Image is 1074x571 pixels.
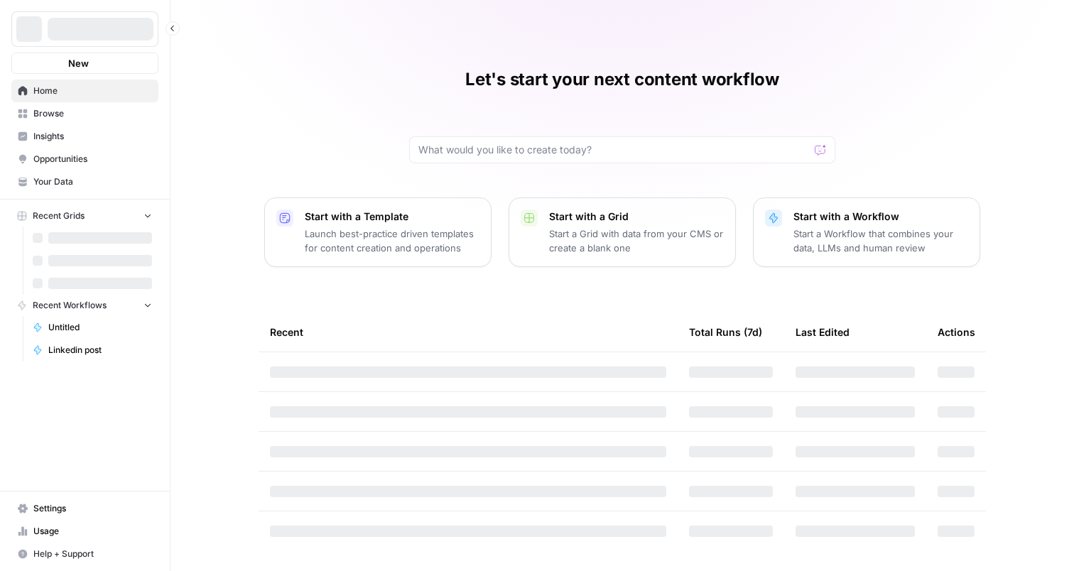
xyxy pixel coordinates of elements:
[33,502,152,515] span: Settings
[33,210,85,222] span: Recent Grids
[11,520,158,543] a: Usage
[11,205,158,227] button: Recent Grids
[33,525,152,538] span: Usage
[48,321,152,334] span: Untitled
[33,107,152,120] span: Browse
[33,175,152,188] span: Your Data
[270,312,666,352] div: Recent
[33,548,152,560] span: Help + Support
[793,227,968,255] p: Start a Workflow that combines your data, LLMs and human review
[796,312,850,352] div: Last Edited
[11,148,158,170] a: Opportunities
[33,130,152,143] span: Insights
[689,312,762,352] div: Total Runs (7d)
[11,295,158,316] button: Recent Workflows
[48,344,152,357] span: Linkedin post
[11,497,158,520] a: Settings
[11,102,158,125] a: Browse
[305,210,479,224] p: Start with a Template
[11,543,158,565] button: Help + Support
[465,68,779,91] h1: Let's start your next content workflow
[33,299,107,312] span: Recent Workflows
[33,85,152,97] span: Home
[549,227,724,255] p: Start a Grid with data from your CMS or create a blank one
[11,170,158,193] a: Your Data
[33,153,152,165] span: Opportunities
[26,339,158,361] a: Linkedin post
[264,197,492,267] button: Start with a TemplateLaunch best-practice driven templates for content creation and operations
[938,312,975,352] div: Actions
[305,227,479,255] p: Launch best-practice driven templates for content creation and operations
[753,197,980,267] button: Start with a WorkflowStart a Workflow that combines your data, LLMs and human review
[549,210,724,224] p: Start with a Grid
[26,316,158,339] a: Untitled
[11,53,158,74] button: New
[11,125,158,148] a: Insights
[793,210,968,224] p: Start with a Workflow
[68,56,89,70] span: New
[509,197,736,267] button: Start with a GridStart a Grid with data from your CMS or create a blank one
[418,143,809,157] input: What would you like to create today?
[11,80,158,102] a: Home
